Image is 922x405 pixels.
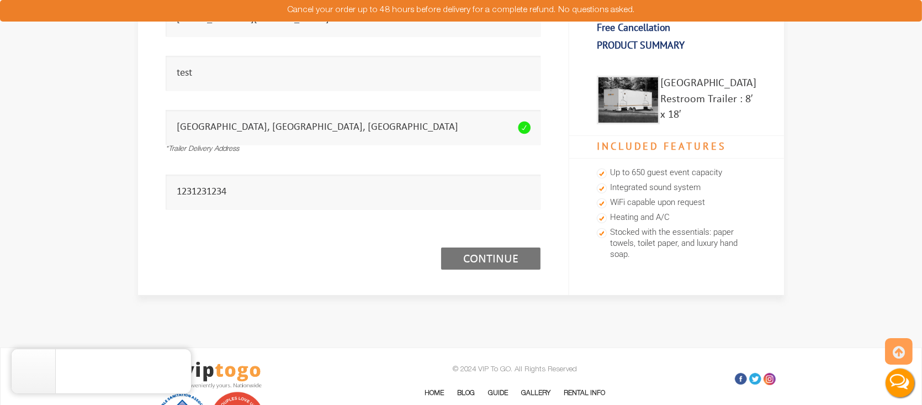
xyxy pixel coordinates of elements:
[146,360,262,393] img: viptogo LogoVIPTOGO
[166,145,541,155] div: *Trailer Delivery Address
[166,175,541,209] input: *Contact Number
[597,196,756,211] li: WiFi capable upon request
[166,110,541,145] input: *Trailer Delivery Address
[597,211,756,225] li: Heating and A/C
[597,181,756,196] li: Integrated sound system
[441,248,541,270] a: Continue
[878,361,922,405] button: Live Chat
[597,225,756,262] li: Stocked with the essentials: paper towels, toilet paper, and luxury hand soap.
[569,135,784,159] h4: Included Features
[764,373,776,385] a: Insta
[735,373,747,385] a: Facebook
[597,21,670,34] b: Free Cancellation
[353,362,676,377] p: © 2024 VIP To GO. All Rights Reserved
[597,166,756,181] li: Up to 650 guest event capacity
[749,373,761,385] a: Twitter
[166,56,541,91] input: *Contact Name
[569,34,784,57] h3: Product Summary
[660,76,756,124] div: [GEOGRAPHIC_DATA] Restroom Trailer : 8′ x 18′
